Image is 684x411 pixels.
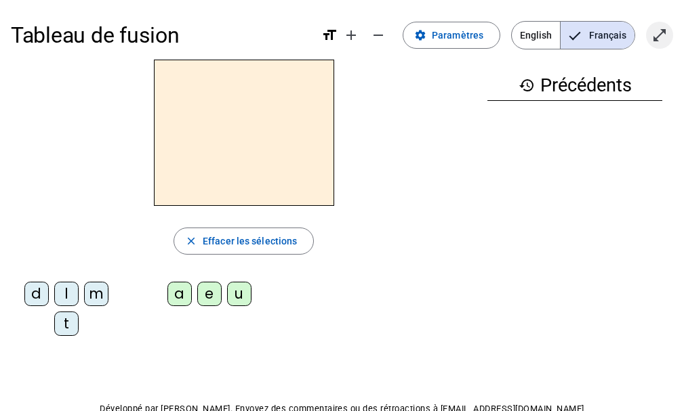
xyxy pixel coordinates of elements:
mat-icon: history [519,77,535,93]
div: m [84,282,108,306]
mat-button-toggle-group: Language selection [511,21,635,49]
button: Effacer les sélections [174,228,314,255]
mat-icon: close [185,235,197,247]
mat-icon: add [343,27,359,43]
span: English [512,22,560,49]
mat-icon: open_in_full [651,27,668,43]
div: u [227,282,252,306]
mat-icon: format_size [321,27,338,43]
span: Français [561,22,635,49]
h3: Précédents [487,70,662,101]
mat-icon: settings [414,29,426,41]
button: Paramètres [403,22,500,49]
div: d [24,282,49,306]
button: Entrer en plein écran [646,22,673,49]
div: l [54,282,79,306]
div: e [197,282,222,306]
mat-icon: remove [370,27,386,43]
div: t [54,311,79,336]
span: Paramètres [432,27,483,43]
button: Diminuer la taille de la police [365,22,392,49]
div: a [167,282,192,306]
span: Effacer les sélections [203,233,297,249]
h1: Tableau de fusion [11,14,310,57]
button: Augmenter la taille de la police [338,22,365,49]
